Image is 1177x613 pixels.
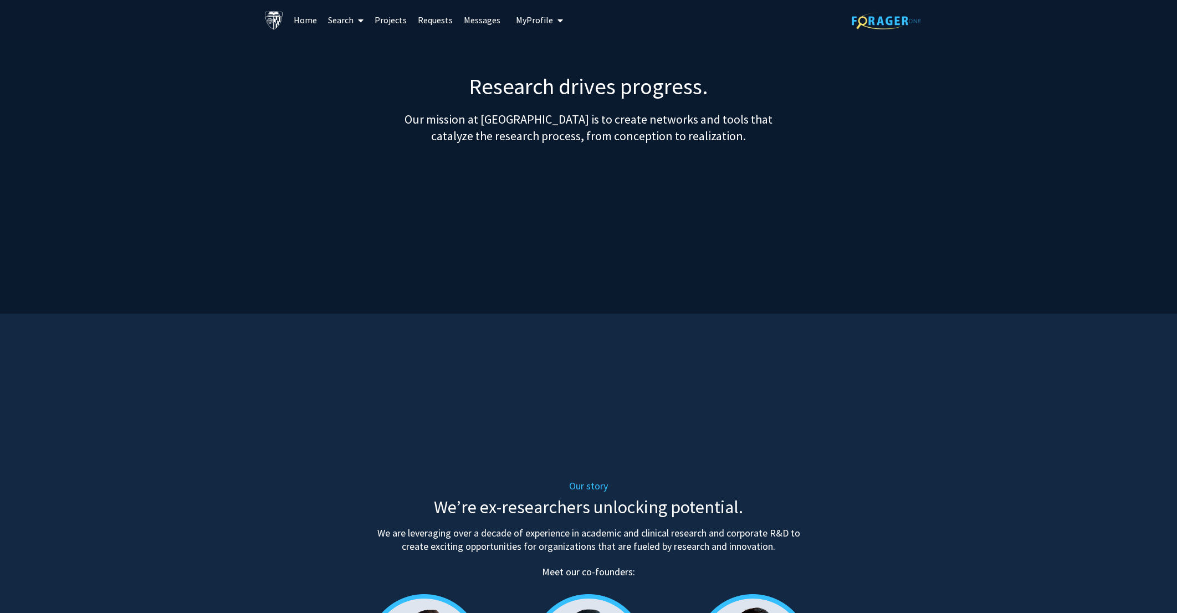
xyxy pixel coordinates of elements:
[852,12,921,29] img: ForagerOne Logo
[367,558,810,579] h4: Meet our co-founders:
[412,1,458,39] a: Requests
[516,14,553,25] span: My Profile
[369,1,412,39] a: Projects
[458,1,506,39] a: Messages
[288,1,323,39] a: Home
[264,11,284,30] img: Johns Hopkins University Logo
[367,527,810,553] h5: We are leveraging over a decade of experience in academic and clinical research and corporate R&D...
[8,563,47,605] iframe: Chat
[323,1,369,39] a: Search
